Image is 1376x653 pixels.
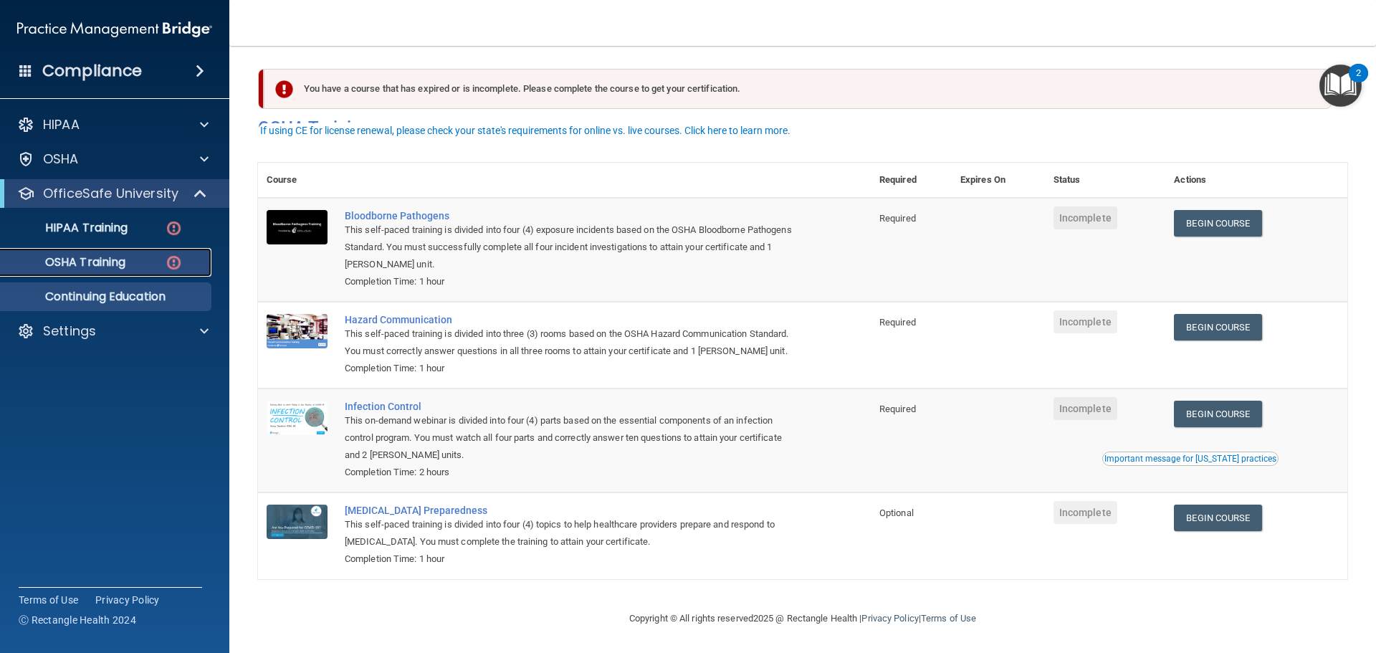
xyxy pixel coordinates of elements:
[42,61,142,81] h4: Compliance
[43,185,178,202] p: OfficeSafe University
[1174,505,1261,531] a: Begin Course
[345,550,799,568] div: Completion Time: 1 hour
[264,69,1332,109] div: You have a course that has expired or is incomplete. Please complete the course to get your certi...
[1319,65,1362,107] button: Open Resource Center, 2 new notifications
[879,507,914,518] span: Optional
[1045,163,1166,198] th: Status
[165,219,183,237] img: danger-circle.6113f641.png
[17,116,209,133] a: HIPAA
[345,401,799,412] a: Infection Control
[19,593,78,607] a: Terms of Use
[1053,397,1117,420] span: Incomplete
[861,613,918,624] a: Privacy Policy
[1104,454,1276,463] div: Important message for [US_STATE] practices
[879,317,916,328] span: Required
[345,221,799,273] div: This self-paced training is divided into four (4) exposure incidents based on the OSHA Bloodborne...
[879,404,916,414] span: Required
[9,255,125,270] p: OSHA Training
[17,15,212,44] img: PMB logo
[17,151,209,168] a: OSHA
[17,185,208,202] a: OfficeSafe University
[19,613,136,627] span: Ⓒ Rectangle Health 2024
[345,516,799,550] div: This self-paced training is divided into four (4) topics to help healthcare providers prepare and...
[258,118,1347,138] h4: OSHA Training
[1053,501,1117,524] span: Incomplete
[541,596,1064,642] div: Copyright © All rights reserved 2025 @ Rectangle Health | |
[871,163,952,198] th: Required
[275,80,293,98] img: exclamation-circle-solid-danger.72ef9ffc.png
[1356,73,1361,92] div: 2
[258,163,336,198] th: Course
[43,116,80,133] p: HIPAA
[345,412,799,464] div: This on-demand webinar is divided into four (4) parts based on the essential components of an inf...
[165,254,183,272] img: danger-circle.6113f641.png
[345,210,799,221] a: Bloodborne Pathogens
[43,323,96,340] p: Settings
[258,123,793,138] button: If using CE for license renewal, please check your state's requirements for online vs. live cours...
[345,505,799,516] a: [MEDICAL_DATA] Preparedness
[9,221,128,235] p: HIPAA Training
[1128,551,1359,609] iframe: Drift Widget Chat Controller
[1174,210,1261,237] a: Begin Course
[345,325,799,360] div: This self-paced training is divided into three (3) rooms based on the OSHA Hazard Communication S...
[345,314,799,325] a: Hazard Communication
[17,323,209,340] a: Settings
[95,593,160,607] a: Privacy Policy
[952,163,1045,198] th: Expires On
[1165,163,1347,198] th: Actions
[1102,452,1279,466] button: Read this if you are a dental practitioner in the state of CA
[9,290,205,304] p: Continuing Education
[260,125,790,135] div: If using CE for license renewal, please check your state's requirements for online vs. live cours...
[1053,206,1117,229] span: Incomplete
[345,273,799,290] div: Completion Time: 1 hour
[345,464,799,481] div: Completion Time: 2 hours
[1174,401,1261,427] a: Begin Course
[1053,310,1117,333] span: Incomplete
[345,360,799,377] div: Completion Time: 1 hour
[1174,314,1261,340] a: Begin Course
[879,213,916,224] span: Required
[921,613,976,624] a: Terms of Use
[43,151,79,168] p: OSHA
